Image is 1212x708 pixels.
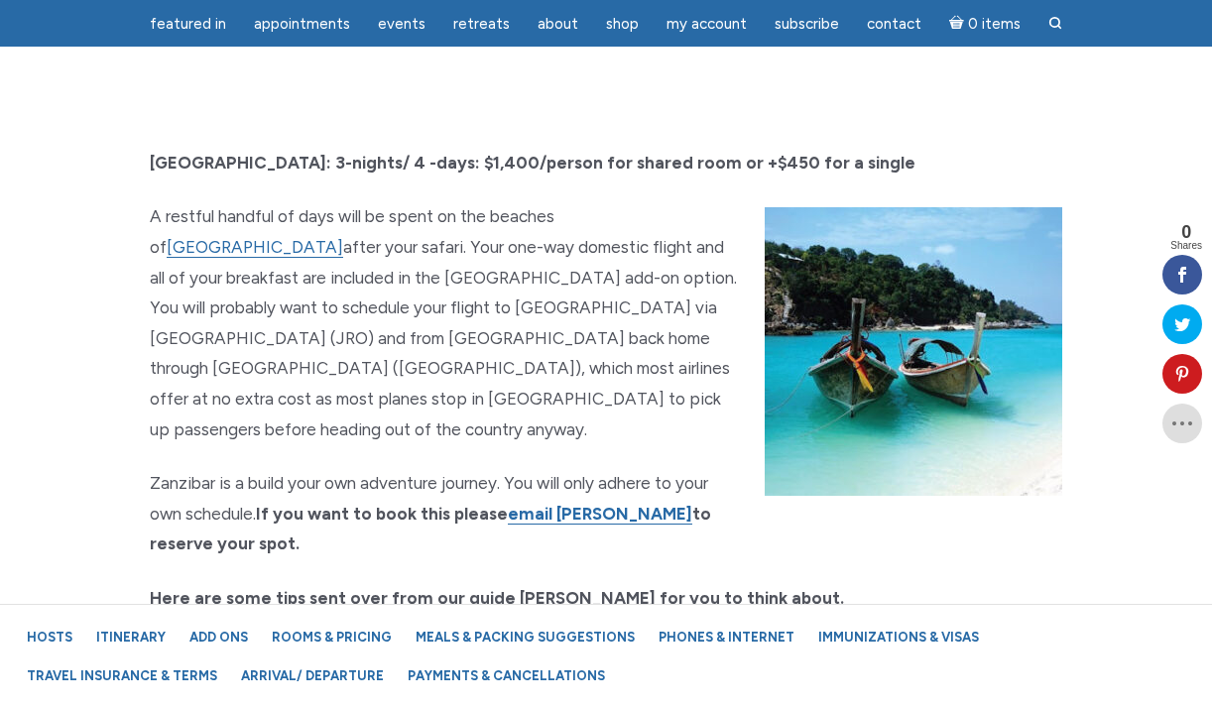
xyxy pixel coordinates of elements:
[254,15,350,33] span: Appointments
[406,620,645,654] a: Meals & Packing Suggestions
[441,5,522,44] a: Retreats
[453,15,510,33] span: Retreats
[855,5,933,44] a: Contact
[1170,241,1202,251] span: Shares
[150,201,1062,444] p: A restful handful of days will be spent on the beaches of after your safari. Your one-way domesti...
[242,5,362,44] a: Appointments
[508,504,692,525] a: email [PERSON_NAME]
[150,468,1062,559] p: Zanzibar is a build your own adventure journey. You will only adhere to your own schedule.
[763,5,851,44] a: Subscribe
[606,15,639,33] span: Shop
[231,658,394,693] a: Arrival/ Departure
[538,15,578,33] span: About
[526,5,590,44] a: About
[86,620,176,654] a: Itinerary
[649,620,804,654] a: Phones & Internet
[775,15,839,33] span: Subscribe
[138,5,238,44] a: featured in
[17,620,82,654] a: Hosts
[150,153,480,173] strong: [GEOGRAPHIC_DATA]: 3-nights/ 4 -days:
[398,658,615,693] a: Payments & Cancellations
[937,3,1032,44] a: Cart0 items
[17,658,227,693] a: Travel Insurance & Terms
[1170,223,1202,241] span: 0
[378,15,425,33] span: Events
[867,15,921,33] span: Contact
[594,5,651,44] a: Shop
[949,15,968,33] i: Cart
[262,620,402,654] a: Rooms & Pricing
[150,504,711,554] strong: If you want to book this please to reserve your spot.
[167,237,343,258] a: [GEOGRAPHIC_DATA]
[655,5,759,44] a: My Account
[366,5,437,44] a: Events
[180,620,258,654] a: Add Ons
[150,588,844,608] strong: Here are some tips sent over from our guide [PERSON_NAME] for you to think about.
[150,15,226,33] span: featured in
[667,15,747,33] span: My Account
[808,620,989,654] a: Immunizations & Visas
[968,17,1021,32] span: 0 items
[484,153,915,173] strong: $1,400/person for shared room or +$450 for a single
